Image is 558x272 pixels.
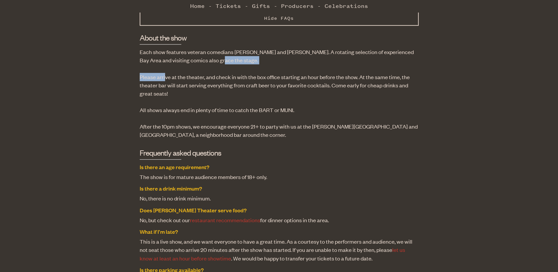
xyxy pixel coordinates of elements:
[140,106,419,114] p: All shows always end in plenty of time to catch the BART or MUNI.
[140,163,419,171] dt: Is there an age requirement?
[264,15,294,21] span: Hide FAQs
[140,147,182,160] h3: Frequently asked questions
[140,11,419,26] button: Hide FAQs
[140,48,419,64] p: Each show features veteran comedians [PERSON_NAME] and [PERSON_NAME]. A rotating selection of exp...
[140,32,182,45] h3: About the show
[140,216,419,224] dd: No, but check out our for dinner options in the area.
[140,122,419,139] p: After the 10pm shows, we encourage everyone 21+ to party with us at the [PERSON_NAME][GEOGRAPHIC_...
[140,206,419,214] dt: Does [PERSON_NAME] Theater serve food?
[140,73,419,98] p: Please arrive at the theater, and check in with the box office starting an hour before the show. ...
[140,173,419,181] dd: The show is for mature audience members of 18+ only.
[140,194,419,202] dd: No, there is no drink minimum.
[190,216,260,224] a: restaurant recommendations
[140,237,419,262] dd: This is a live show, and we want everyone to have a great time. As a courtesy to the performers a...
[140,184,419,193] dt: Is there a drink minimum?
[140,246,405,261] a: let us know at least an hour before showtime
[140,227,419,236] dt: What if I’m late?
